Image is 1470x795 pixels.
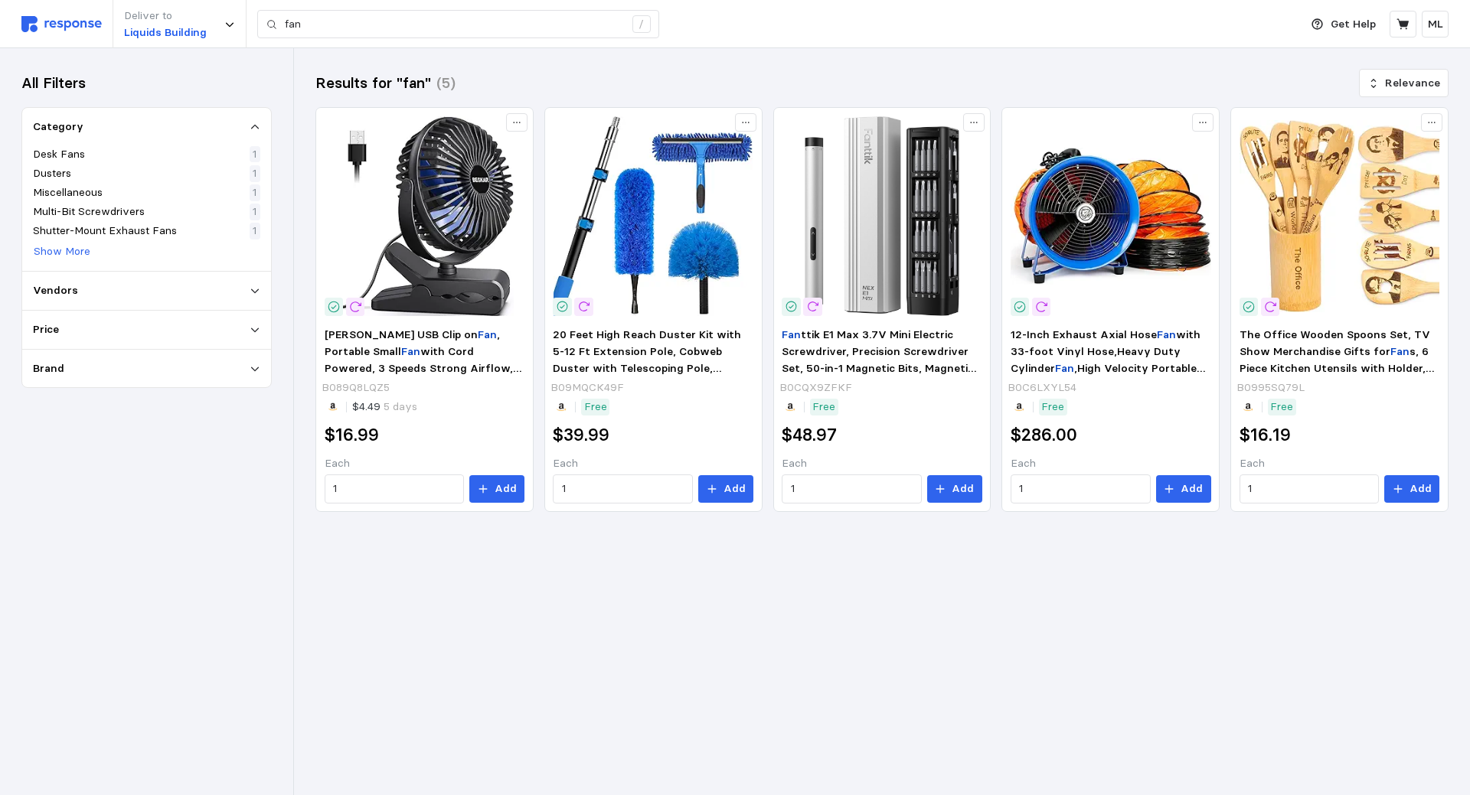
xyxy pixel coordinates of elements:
mark: Fan [478,327,497,341]
mark: Fan [1390,344,1410,358]
mark: Fan [1157,327,1176,341]
button: Add [1156,475,1211,503]
p: Multi-Bit Screwdrivers [33,204,145,220]
button: Add [698,475,753,503]
img: 71X-FPgUC-L.__AC_SX300_SY300_QL70_FMwebp_.jpg [553,116,753,317]
p: Brand [33,360,64,377]
p: B09MQCK49F [550,380,624,396]
input: Qty [1019,475,1142,503]
p: Desk Fans [33,146,85,163]
p: Liquids Building [124,24,207,41]
p: Show More [34,243,90,260]
input: Qty [791,475,913,503]
button: Add [927,475,982,503]
span: ttik E1 Max 3.7V Mini Electric Screwdriver, Precision Screwdriver Set, 50-in-1 Magnetic Bits, Mag... [782,327,976,424]
p: 1 [253,146,257,163]
button: Show More [33,243,91,261]
p: B0995SQ79L [1236,380,1305,396]
p: ML [1428,16,1443,33]
p: Add [495,481,517,497]
p: Free [1270,399,1293,415]
img: svg%3e [21,16,102,32]
h2: $16.99 [325,423,379,447]
p: Shutter-Mount Exhaust Fans [33,223,177,239]
p: Relevance [1385,75,1440,92]
span: 20 Feet High Reach Duster Kit with 5-12 Ft Extension Pole, Cobweb Duster with Telescoping Pole, W... [553,327,741,424]
p: Add [952,481,974,497]
span: 12-Inch Exhaust Axial Hose [1011,327,1157,341]
mark: Fan [1055,361,1074,375]
p: Each [1011,455,1211,472]
button: Relevance [1359,69,1449,98]
button: ML [1422,11,1449,37]
button: Get Help [1302,10,1385,39]
span: with Cord Powered, 3 Speeds Strong Airflow, with Sturdy Clamp, Quiet Personal Desk [325,344,521,408]
input: Search for a product name or SKU [285,11,624,38]
p: 1 [253,184,257,201]
img: 71Hg-rmbzzL.__AC_SX300_SY300_QL70_FMwebp_.jpg [1240,116,1440,317]
p: 1 [253,165,257,182]
input: Qty [333,475,456,503]
input: Qty [1248,475,1370,503]
h2: $16.19 [1240,423,1291,447]
h2: $39.99 [553,423,609,447]
span: ,High Velocity Portable Utility Blower/Exhaust Axial Hose [1011,361,1205,408]
p: Each [325,455,525,472]
img: 714hUYcJ7hL._AC_SX679_.jpg [782,116,982,317]
p: B0C6LXYL54 [1008,380,1076,396]
p: Free [584,399,607,415]
p: Dusters [33,165,71,182]
p: Category [33,119,83,135]
p: Deliver to [124,8,207,24]
p: Add [1410,481,1432,497]
img: 71B0T9j8VdL.__AC_SX300_SY300_QL70_FMwebp_.jpg [325,116,525,317]
p: B0CQX9ZFKF [779,380,852,396]
h2: $286.00 [1011,423,1077,447]
p: Free [812,399,835,415]
span: with 33-foot Vinyl Hose,Heavy Duty Cylinder [1011,327,1200,374]
p: Each [782,455,982,472]
mark: Fan [401,344,420,358]
p: Price [33,321,59,338]
span: , Portable Small [325,327,500,358]
span: The Office Wooden Spoons Set, TV Show Merchandise Gifts for [1240,327,1430,358]
button: Add [469,475,524,503]
p: Vendors [33,282,78,299]
h3: (5) [436,73,456,93]
mark: Fan [782,327,801,341]
p: Add [1181,481,1203,497]
p: 1 [253,204,257,220]
p: Free [1041,399,1064,415]
h2: $48.97 [782,423,837,447]
input: Qty [562,475,684,503]
p: $4.49 [352,399,417,415]
button: Add [1384,475,1439,503]
p: Each [553,455,753,472]
span: 5 days [381,399,417,413]
p: Miscellaneous [33,184,103,201]
p: Add [724,481,746,497]
img: 71kPLiX3XYL.__AC_SX300_SY300_QL70_FMwebp_.jpg [1011,116,1211,317]
p: 1 [253,223,257,239]
h3: All Filters [21,73,86,93]
p: B089Q8LQZ5 [322,380,390,396]
p: Each [1240,455,1440,472]
h3: Results for "fan" [315,73,431,93]
span: [PERSON_NAME] USB Clip on [325,327,478,341]
p: Get Help [1331,16,1376,33]
div: / [632,15,651,34]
